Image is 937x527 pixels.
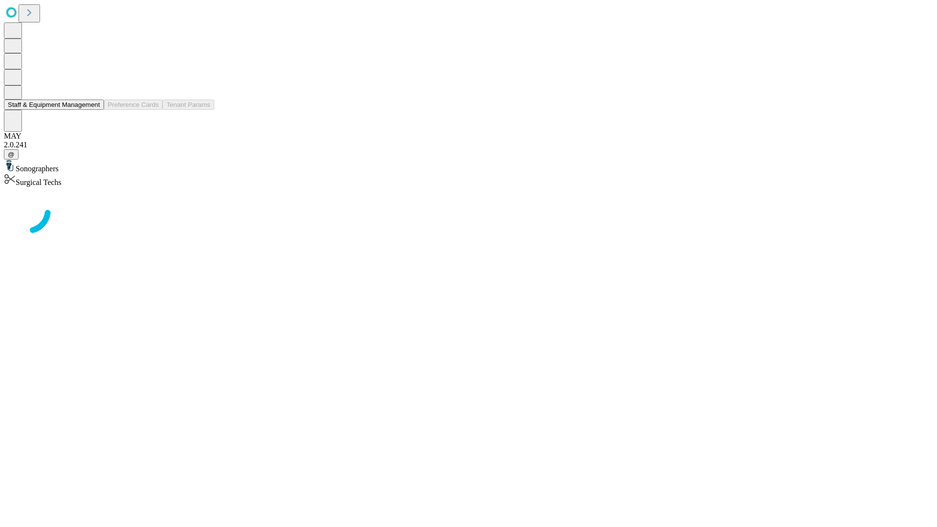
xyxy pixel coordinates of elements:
[4,149,19,160] button: @
[4,132,933,141] div: MAY
[163,100,214,110] button: Tenant Params
[4,141,933,149] div: 2.0.241
[8,151,15,158] span: @
[104,100,163,110] button: Preference Cards
[4,160,933,173] div: Sonographers
[4,100,104,110] button: Staff & Equipment Management
[4,173,933,187] div: Surgical Techs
